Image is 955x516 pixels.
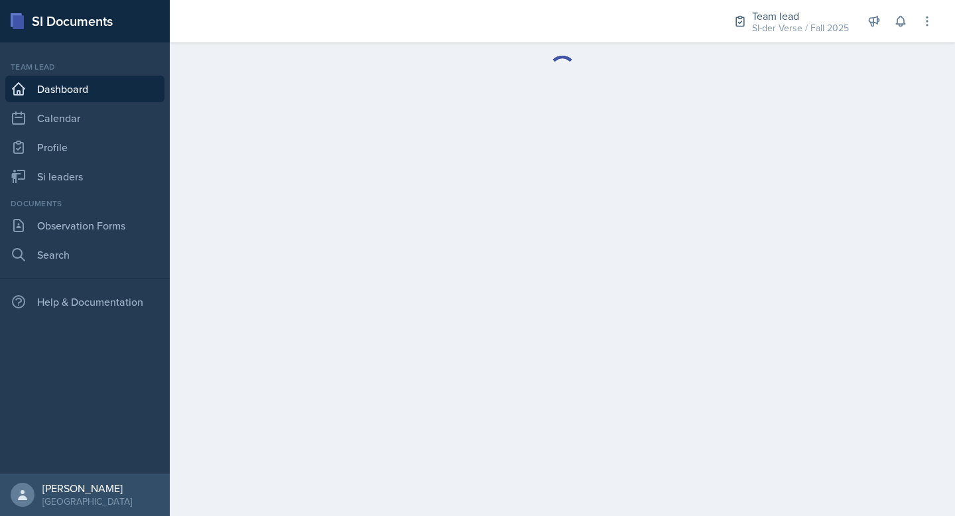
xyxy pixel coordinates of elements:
a: Profile [5,134,164,161]
div: SI-der Verse / Fall 2025 [752,21,849,35]
div: [PERSON_NAME] [42,482,132,495]
div: Team lead [5,61,164,73]
div: [GEOGRAPHIC_DATA] [42,495,132,508]
div: Help & Documentation [5,289,164,315]
a: Si leaders [5,163,164,190]
div: Team lead [752,8,849,24]
div: Documents [5,198,164,210]
a: Search [5,241,164,268]
a: Calendar [5,105,164,131]
a: Observation Forms [5,212,164,239]
a: Dashboard [5,76,164,102]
